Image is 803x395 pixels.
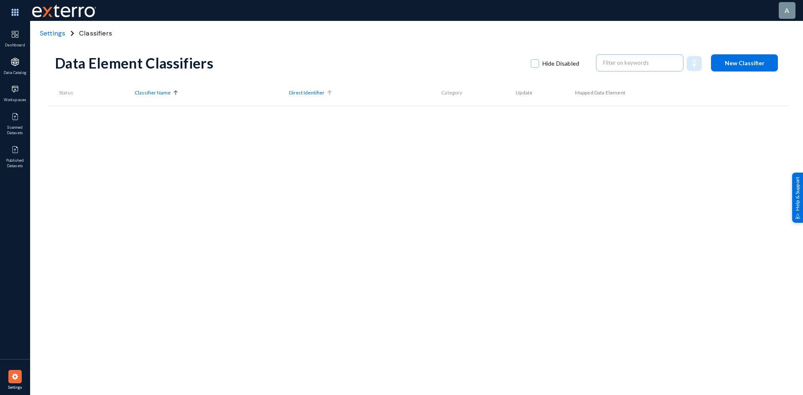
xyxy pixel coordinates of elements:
span: Direct Identifier [289,89,325,97]
img: icon-published.svg [11,112,19,121]
img: app launcher [3,3,28,21]
span: Status [59,89,73,96]
img: exterro-work-mark.svg [32,4,96,17]
span: Category [441,89,462,96]
div: Direct Identifier [289,89,442,97]
span: Exterro [30,2,95,19]
div: Data Element Classifiers [55,54,522,71]
th: Mapped Data Element [575,80,788,106]
span: Classifier Name [135,89,171,97]
img: icon-dashboard.svg [11,30,19,38]
span: Data Catalog [2,70,29,76]
span: Classifiers [79,28,112,38]
span: Dashboard [2,43,29,48]
img: icon-published.svg [11,145,19,154]
img: icon-workspace.svg [11,85,19,93]
img: help_support.svg [795,213,800,219]
span: Hide Disabled [542,57,579,70]
span: Settings [40,29,65,38]
div: Classifier Name [135,89,289,97]
div: a [785,5,789,15]
input: Filter on keywords [603,56,677,69]
img: icon-applications.svg [11,58,19,66]
span: Settings [2,385,29,391]
button: New Classifier [711,54,778,71]
span: a [785,6,789,14]
div: Help & Support [792,172,803,222]
span: Scanned Datasets [2,125,29,136]
span: Workspaces [2,97,29,103]
span: New Classifier [725,59,765,66]
th: Update [516,80,575,106]
img: icon-settings.svg [11,372,19,381]
span: Published Datasets [2,158,29,169]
